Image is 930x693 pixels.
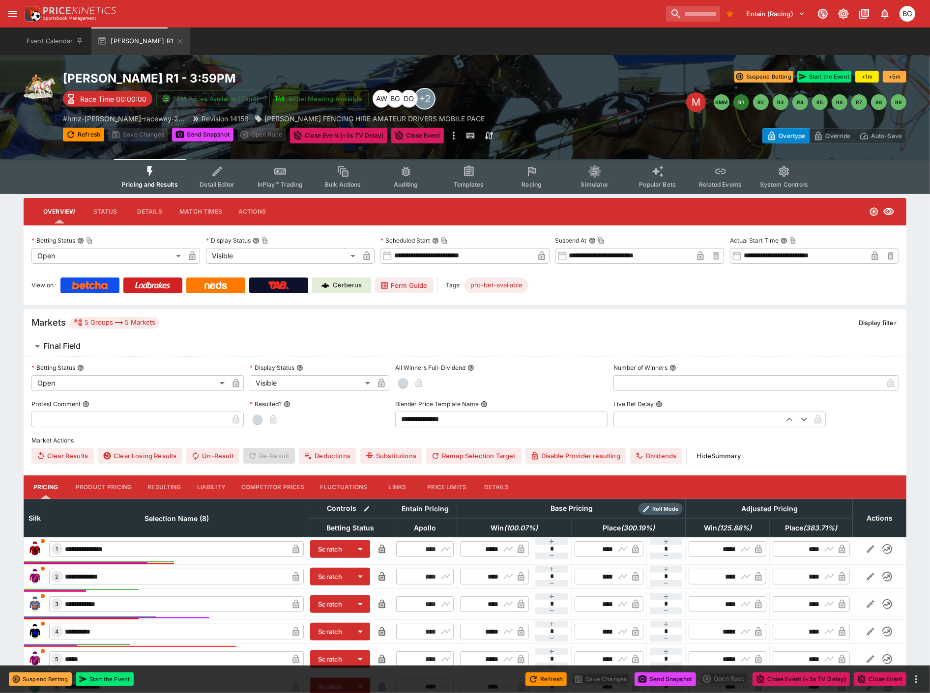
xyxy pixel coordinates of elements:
button: Product Pricing [68,475,140,499]
button: more [910,673,922,685]
div: Visible [250,375,374,391]
button: +5m [883,71,906,83]
img: harness_racing.png [24,71,55,102]
button: Send Snapshot [172,128,233,141]
span: 2 [54,573,61,580]
p: Overtype [779,131,805,141]
button: Deductions [299,448,356,464]
div: Visible [206,248,359,264]
button: Blender Price Template Name [481,401,488,408]
button: Override [809,128,855,143]
p: Protest Comment [31,400,81,408]
button: HideSummary [691,448,747,464]
button: Copy To Clipboard [598,237,605,244]
p: Betting Status [31,236,75,245]
th: Apollo [393,518,457,537]
p: Actual Start Time [730,236,779,245]
button: Resulted? [284,401,291,408]
button: Scratch [310,568,350,585]
button: Scratch [310,650,350,668]
h5: Markets [31,317,66,328]
button: Match Times [172,200,230,223]
button: Select Tenant [741,6,811,22]
button: Number of Winners [669,364,676,371]
button: Close Event (+3s TV Delay) [290,128,387,143]
button: Copy To Clipboard [441,237,448,244]
button: Final Field [24,336,906,356]
img: Sportsbook Management [43,16,96,21]
button: Refresh [63,128,104,141]
button: Resulting [140,475,189,499]
button: Suspend Betting [734,71,793,83]
button: +1m [855,71,879,83]
button: Actions [230,200,274,223]
button: R7 [851,94,867,110]
button: Jetbet Meeting Available [269,90,369,107]
img: TabNZ [268,281,289,289]
span: 1 [54,546,60,553]
button: Close Event (+3s TV Delay) [753,672,850,686]
p: Display Status [250,363,294,372]
label: Tags: [446,277,461,293]
p: Number of Winners [613,363,668,372]
button: Copy To Clipboard [789,237,796,244]
div: 5 Groups 5 Markets [74,317,155,329]
p: Live Bet Delay [613,400,654,408]
div: Base Pricing [547,502,597,515]
em: ( 300.19 %) [621,522,655,534]
img: PriceKinetics Logo [22,4,41,24]
button: R4 [792,94,808,110]
p: Suspend At [555,236,587,245]
button: Remap Selection Target [426,448,522,464]
th: Entain Pricing [393,499,457,518]
button: Pricing [24,475,68,499]
button: Betting StatusCopy To Clipboard [77,237,84,244]
button: R6 [832,94,847,110]
span: Betting Status [316,522,385,534]
button: Start the Event [76,672,134,686]
span: Win(100.07%) [480,522,549,534]
button: R2 [753,94,769,110]
span: System Controls [760,181,808,188]
button: Overtype [762,128,810,143]
button: Display Status [296,364,303,371]
div: Daniel Olerenshaw [400,90,418,108]
span: Pricing and Results [122,181,178,188]
span: Place(300.19%) [592,522,666,534]
div: Amanda Whitta [373,90,390,108]
button: R5 [812,94,828,110]
button: Protest Comment [83,401,89,408]
span: Detail Editor [200,181,234,188]
button: Auto-Save [855,128,906,143]
p: Cerberus [333,280,362,290]
label: View on : [31,277,57,293]
div: Open [31,375,228,391]
button: Substitutions [360,448,422,464]
span: Un-Result [186,448,239,464]
span: Roll Mode [648,505,683,513]
button: Live Bet Delay [656,401,663,408]
span: Place(383.71%) [774,522,848,534]
a: Cerberus [312,277,371,293]
div: FAHEY FENCING HIRE AMATEUR DRIVERS MOBILE PACE [255,113,485,124]
button: more [448,128,460,143]
button: Disable Provider resulting [525,448,626,464]
button: Suspend Betting [9,672,72,686]
img: runner 2 [27,569,43,584]
button: Fluctuations [313,475,376,499]
span: 5 [54,656,61,663]
div: Start From [762,128,906,143]
img: runner 1 [27,541,43,557]
button: Details [127,200,172,223]
button: SMM [714,94,729,110]
button: Scratch [310,595,350,613]
img: PriceKinetics [43,7,116,14]
em: ( 125.88 %) [717,522,752,534]
button: Copy To Clipboard [262,237,268,244]
div: Ben Grimstone [386,90,404,108]
p: Display Status [206,236,251,245]
span: Simulator [581,181,609,188]
em: ( 100.07 %) [504,522,538,534]
div: Open [31,248,184,264]
div: split button [700,672,749,686]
